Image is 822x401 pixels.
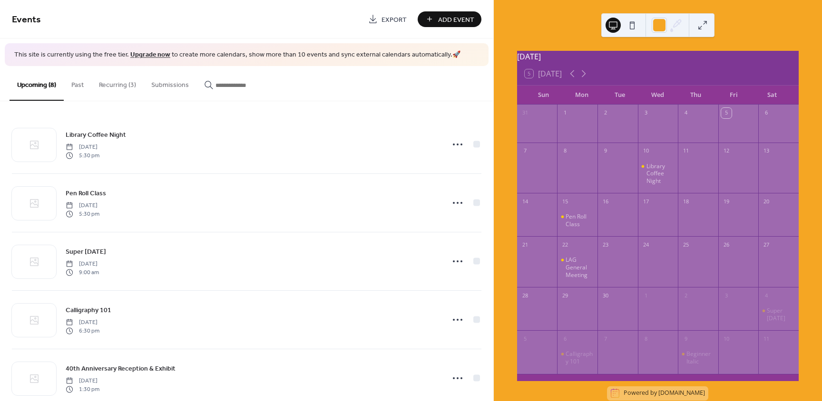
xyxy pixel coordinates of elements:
div: Super Saturday [758,307,799,322]
a: [DOMAIN_NAME] [658,389,705,397]
div: 10 [641,146,651,156]
a: Upgrade now [130,48,170,61]
div: 12 [721,146,732,156]
span: This site is currently using the free tier. to create more calendars, show more than 10 events an... [14,50,460,60]
div: 7 [520,146,530,156]
div: 2 [600,108,611,118]
div: 16 [600,196,611,207]
div: 8 [641,334,651,344]
div: 24 [641,239,651,250]
div: 17 [641,196,651,207]
a: 40th Anniversary Reception & Exhibit [66,363,176,374]
span: Super [DATE] [66,247,106,257]
div: Calligraphy 101 [566,350,594,365]
div: 19 [721,196,732,207]
div: Pen Roll Class [557,213,597,228]
div: 7 [600,334,611,344]
span: [DATE] [66,143,99,151]
span: [DATE] [66,318,99,326]
span: Add Event [438,15,474,25]
span: Pen Roll Class [66,188,106,198]
div: Mon [563,86,601,105]
div: Powered by [624,389,705,397]
div: Calligraphy 101 [557,350,597,365]
div: 5 [721,108,732,118]
span: Library Coffee Night [66,130,126,140]
div: Sun [525,86,563,105]
div: 3 [641,108,651,118]
div: 22 [560,239,570,250]
div: [DATE] [517,51,799,62]
div: 5 [520,334,530,344]
div: 15 [560,196,570,207]
div: LAG General Meeting [566,256,594,278]
div: Thu [677,86,715,105]
div: 26 [721,239,732,250]
div: 1 [560,108,570,118]
span: Events [12,10,41,29]
span: 6:30 pm [66,327,99,335]
div: 29 [560,290,570,301]
div: 31 [520,108,530,118]
div: 23 [600,239,611,250]
div: 6 [761,108,772,118]
div: 28 [520,290,530,301]
div: 6 [560,334,570,344]
span: Calligraphy 101 [66,305,111,315]
div: 1 [641,290,651,301]
div: Tue [601,86,639,105]
span: 5:30 pm [66,152,99,160]
div: Super [DATE] [767,307,795,322]
div: 21 [520,239,530,250]
button: Upcoming (8) [10,66,64,101]
span: 5:30 pm [66,210,99,219]
span: 1:30 pm [66,385,99,394]
div: 4 [761,290,772,301]
div: 13 [761,146,772,156]
a: Super [DATE] [66,246,106,257]
div: 27 [761,239,772,250]
div: 3 [721,290,732,301]
span: Export [382,15,407,25]
button: Recurring (3) [91,66,144,100]
div: Pen Roll Class [566,213,594,228]
a: Export [361,11,414,27]
div: 11 [761,334,772,344]
span: [DATE] [66,376,99,385]
div: Fri [715,86,753,105]
button: Submissions [144,66,196,100]
a: Calligraphy 101 [66,305,111,315]
a: Pen Roll Class [66,188,106,199]
div: 9 [681,334,691,344]
span: [DATE] [66,259,99,268]
div: Sat [753,86,791,105]
div: Library Coffee Night [646,162,675,185]
div: Beginner Italic [686,350,714,365]
div: Wed [639,86,677,105]
div: 25 [681,239,691,250]
div: 20 [761,196,772,207]
div: 14 [520,196,530,207]
div: 8 [560,146,570,156]
span: 40th Anniversary Reception & Exhibit [66,363,176,373]
div: 9 [600,146,611,156]
div: 30 [600,290,611,301]
div: LAG General Meeting [557,256,597,278]
div: 18 [681,196,691,207]
div: 11 [681,146,691,156]
a: Library Coffee Night [66,129,126,140]
div: 10 [721,334,732,344]
div: Beginner Italic [678,350,718,365]
div: 4 [681,108,691,118]
span: 9:00 am [66,268,99,277]
span: [DATE] [66,201,99,210]
button: Add Event [418,11,481,27]
button: Past [64,66,91,100]
div: Library Coffee Night [638,162,678,185]
div: 2 [681,290,691,301]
